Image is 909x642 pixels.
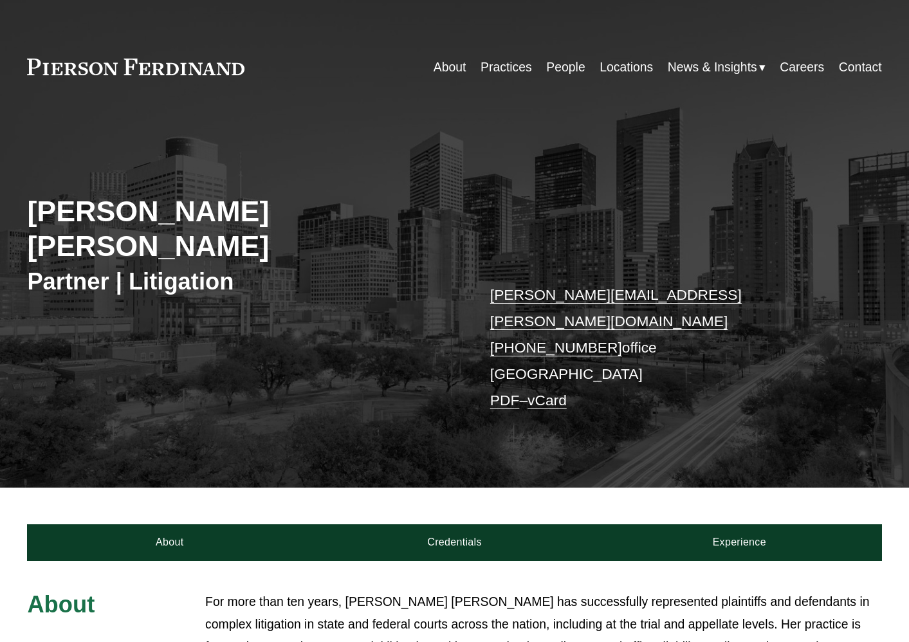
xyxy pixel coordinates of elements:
a: People [546,55,585,80]
a: folder dropdown [668,55,766,80]
span: News & Insights [668,56,757,78]
a: About [27,524,312,561]
span: About [27,591,95,618]
h2: [PERSON_NAME] [PERSON_NAME] [27,194,454,264]
a: vCard [528,392,567,408]
a: About [434,55,466,80]
p: office [GEOGRAPHIC_DATA] – [490,282,846,414]
a: Practices [481,55,532,80]
a: PDF [490,392,520,408]
a: [PERSON_NAME][EMAIL_ADDRESS][PERSON_NAME][DOMAIN_NAME] [490,286,742,329]
a: [PHONE_NUMBER] [490,339,622,356]
a: Contact [839,55,882,80]
a: Careers [780,55,824,80]
a: Credentials [312,524,597,561]
a: Experience [597,524,882,561]
a: Locations [600,55,653,80]
h3: Partner | Litigation [27,268,454,297]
